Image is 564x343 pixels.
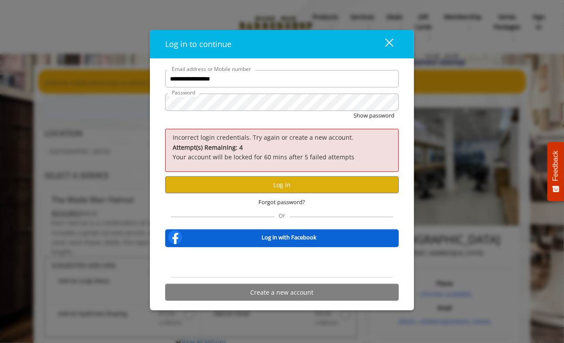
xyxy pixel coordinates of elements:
[262,233,316,242] b: Log in with Facebook
[369,35,399,53] button: close dialog
[165,39,231,49] span: Log in to continue
[165,70,399,87] input: Email address or Mobile number
[165,94,399,111] input: Password
[166,229,184,246] img: facebook-logo
[173,133,353,141] span: Incorrect login credentials. Try again or create a new account.
[165,176,399,193] button: Log in
[353,111,394,120] button: Show password
[173,143,243,151] b: Attempt(s) Remaining: 4
[375,38,393,51] div: close dialog
[552,151,560,181] span: Feedback
[165,284,399,301] button: Create a new account
[547,142,564,201] button: Feedback - Show survey
[173,142,391,162] p: Your account will be locked for 60 mins after 5 failed attempts
[234,253,330,272] iframe: Sign in with Google Button
[275,212,290,219] span: Or
[259,198,306,207] span: Forgot password?
[167,88,200,97] label: Password
[167,65,255,73] label: Email address or Mobile number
